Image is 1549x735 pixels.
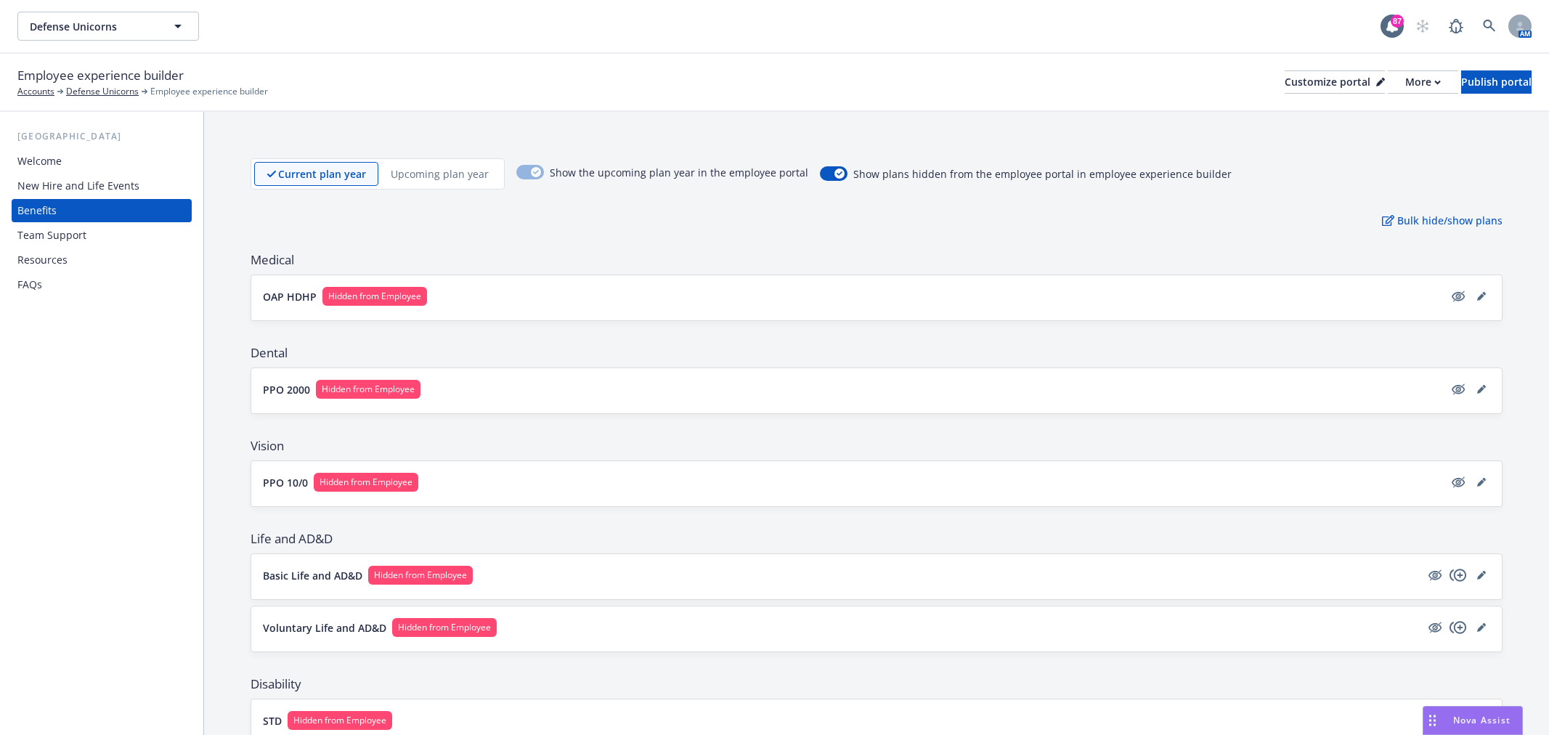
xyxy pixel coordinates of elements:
[263,475,308,490] p: PPO 10/0
[550,165,808,183] span: Show the upcoming plan year in the employee portal
[17,248,68,272] div: Resources
[1408,12,1437,41] a: Start snowing
[1423,707,1442,734] div: Drag to move
[17,199,57,222] div: Benefits
[1450,567,1467,584] a: copyPlus
[1450,381,1467,398] a: hidden
[1453,714,1511,726] span: Nova Assist
[66,85,139,98] a: Defense Unicorns
[293,714,386,727] span: Hidden from Employee
[263,620,386,635] p: Voluntary Life and AD&D
[263,711,1420,730] button: STDHidden from Employee
[12,224,192,247] a: Team Support
[1461,70,1532,94] button: Publish portal
[398,621,491,634] span: Hidden from Employee
[853,166,1232,182] span: Show plans hidden from the employee portal in employee experience builder
[263,473,1444,492] button: PPO 10/0Hidden from Employee
[17,66,184,85] span: Employee experience builder
[251,675,1503,693] span: Disability
[150,85,268,98] span: Employee experience builder
[1450,288,1467,305] a: hidden
[263,380,1444,399] button: PPO 2000Hidden from Employee
[1285,71,1385,93] div: Customize portal
[1442,12,1471,41] a: Report a Bug
[12,129,192,144] div: [GEOGRAPHIC_DATA]
[263,566,1420,585] button: Basic Life and AD&DHidden from Employee
[1426,619,1444,636] a: hidden
[1388,70,1458,94] button: More
[263,382,310,397] p: PPO 2000
[322,383,415,396] span: Hidden from Employee
[374,569,467,582] span: Hidden from Employee
[391,166,489,182] p: Upcoming plan year
[263,568,362,583] p: Basic Life and AD&D
[263,713,282,728] p: STD
[251,530,1503,548] span: Life and AD&D
[1426,567,1444,584] a: hidden
[278,166,366,182] p: Current plan year
[17,174,139,198] div: New Hire and Life Events
[1473,288,1490,305] a: editPencil
[12,273,192,296] a: FAQs
[1423,706,1523,735] button: Nova Assist
[1475,12,1504,41] a: Search
[17,224,86,247] div: Team Support
[1391,15,1404,28] div: 87
[1473,567,1490,584] a: editPencil
[1450,474,1467,491] a: hidden
[251,437,1503,455] span: Vision
[17,273,42,296] div: FAQs
[17,150,62,173] div: Welcome
[1473,474,1490,491] a: editPencil
[1382,213,1503,228] p: Bulk hide/show plans
[30,19,155,34] span: Defense Unicorns
[17,85,54,98] a: Accounts
[12,174,192,198] a: New Hire and Life Events
[12,199,192,222] a: Benefits
[263,618,1420,637] button: Voluntary Life and AD&DHidden from Employee
[17,12,199,41] button: Defense Unicorns
[263,287,1444,306] button: OAP HDHPHidden from Employee
[1285,70,1385,94] button: Customize portal
[263,289,317,304] p: OAP HDHP
[328,290,421,303] span: Hidden from Employee
[251,251,1503,269] span: Medical
[1473,619,1490,636] a: editPencil
[320,476,412,489] span: Hidden from Employee
[1450,619,1467,636] a: copyPlus
[1405,71,1441,93] div: More
[12,248,192,272] a: Resources
[1461,71,1532,93] div: Publish portal
[12,150,192,173] a: Welcome
[251,344,1503,362] span: Dental
[1473,381,1490,398] a: editPencil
